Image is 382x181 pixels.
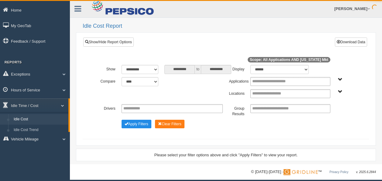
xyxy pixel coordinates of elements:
[248,57,330,62] span: Scope: All Applications AND [US_STATE] Mkt
[356,170,376,174] span: v. 2025.6.2844
[97,77,119,84] label: Compare
[83,23,376,29] h2: Idle Cost Report
[155,120,184,128] button: Change Filter Options
[329,170,348,174] a: Privacy Policy
[97,65,119,72] label: Show
[251,169,376,175] div: © [DATE]-[DATE] - ™
[226,65,247,72] label: Display
[11,125,68,136] a: Idle Cost Trend
[226,77,247,84] label: Applications
[226,104,247,117] label: Group Results
[97,104,119,112] label: Drivers
[226,89,248,97] label: Locations
[284,169,318,175] img: Gridline
[122,120,151,128] button: Change Filter Options
[335,37,367,47] button: Download Data
[83,37,134,47] a: Show/Hide Report Options
[81,152,370,158] div: Please select your filter options above and click "Apply Filters" to view your report.
[195,65,201,74] span: to
[11,114,68,125] a: Idle Cost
